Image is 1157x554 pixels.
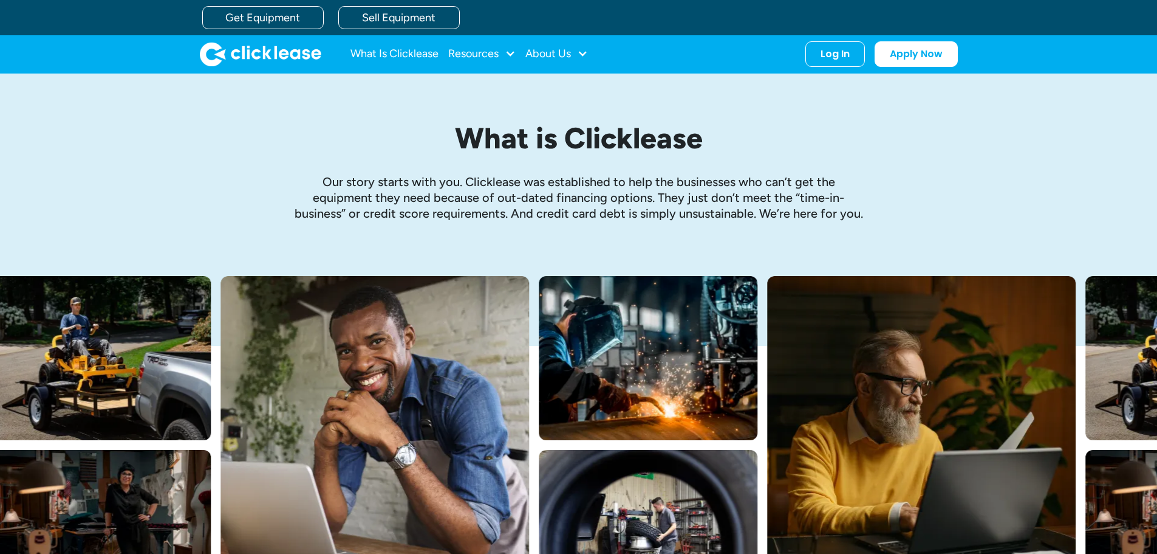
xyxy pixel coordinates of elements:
[525,42,588,66] div: About Us
[200,42,321,66] img: Clicklease logo
[821,48,850,60] div: Log In
[200,42,321,66] a: home
[448,42,516,66] div: Resources
[539,276,757,440] img: A welder in a large mask working on a large pipe
[202,6,324,29] a: Get Equipment
[350,42,439,66] a: What Is Clicklease
[293,174,864,221] p: Our story starts with you. Clicklease was established to help the businesses who can’t get the eq...
[338,6,460,29] a: Sell Equipment
[293,122,864,154] h1: What is Clicklease
[875,41,958,67] a: Apply Now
